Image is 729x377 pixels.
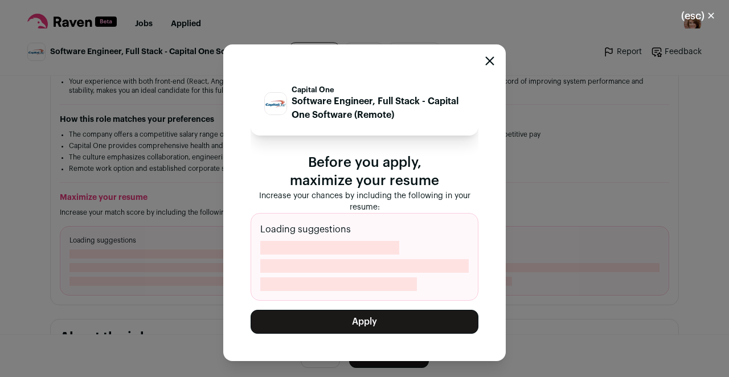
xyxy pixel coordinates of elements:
[251,190,478,213] p: Increase your chances by including the following in your resume:
[251,154,478,190] p: Before you apply, maximize your resume
[251,213,478,301] div: Loading suggestions
[292,95,465,122] p: Software Engineer, Full Stack - Capital One Software (Remote)
[265,93,286,114] img: 24b4cd1a14005e1eb0453b1a75ab48f7ab5ae425408ff78ab99c55fada566dcb.jpg
[667,3,729,28] button: Close modal
[251,310,478,334] button: Apply
[485,56,494,65] button: Close modal
[292,85,465,95] p: Capital One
